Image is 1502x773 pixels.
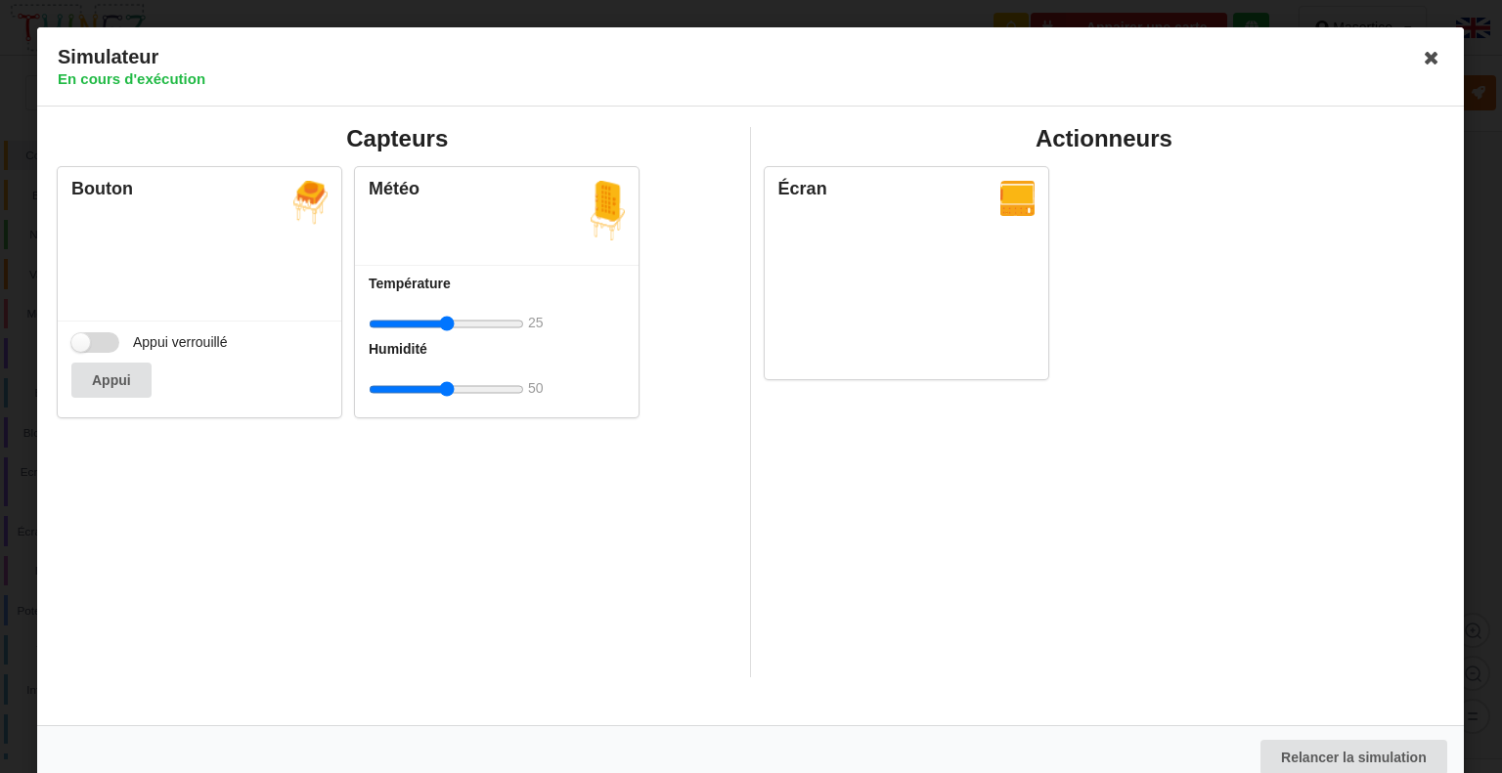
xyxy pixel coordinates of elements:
img: picto_meteo.png [591,181,625,240]
div: Écran [778,178,1035,200]
label: Appui verrouillé [71,332,228,353]
button: Appui [71,363,152,398]
div: Météo [369,178,625,200]
span: 25 [528,315,544,330]
h2: Capteurs [58,124,737,154]
img: picto_bouton.png [293,181,328,225]
div: Bouton [71,178,328,200]
h4: En cours d'exécution [58,69,1434,88]
div: Simulateur [37,27,1464,107]
img: picto_ecran.png [1000,181,1035,216]
div: Température [369,275,625,292]
h2: Actionneurs [765,124,1444,154]
div: Humidité [369,340,625,358]
span: 50 [528,380,544,396]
